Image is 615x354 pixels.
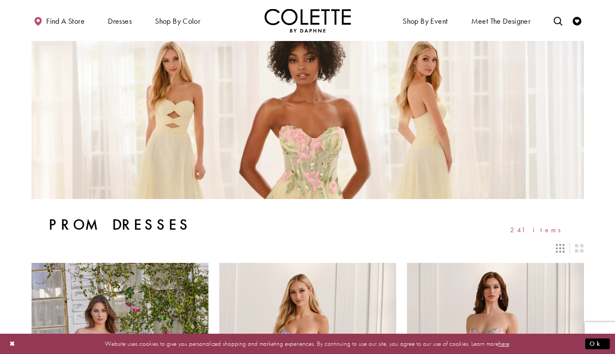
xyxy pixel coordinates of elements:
[575,244,583,253] span: Switch layout to 2 columns
[155,17,200,25] span: Shop by color
[46,17,85,25] span: Find a store
[571,9,583,32] a: Check Wishlist
[5,336,20,351] button: Close Dialog
[265,9,351,32] img: Colette by Daphne
[471,17,531,25] span: Meet the designer
[401,9,450,32] span: Shop By Event
[32,9,87,32] a: Find a store
[49,216,192,234] h1: Prom Dresses
[556,244,565,253] span: Switch layout to 3 columns
[498,339,509,348] a: here
[469,9,533,32] a: Meet the designer
[108,17,132,25] span: Dresses
[265,9,351,32] a: Visit Home Page
[552,9,565,32] a: Toggle search
[62,338,553,350] p: Website uses cookies to give you personalized shopping and marketing experiences. By continuing t...
[510,226,567,234] span: 241 items
[585,338,610,349] button: Submit Dialog
[26,239,589,258] div: Layout Controls
[106,9,134,32] span: Dresses
[403,17,448,25] span: Shop By Event
[153,9,202,32] span: Shop by color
